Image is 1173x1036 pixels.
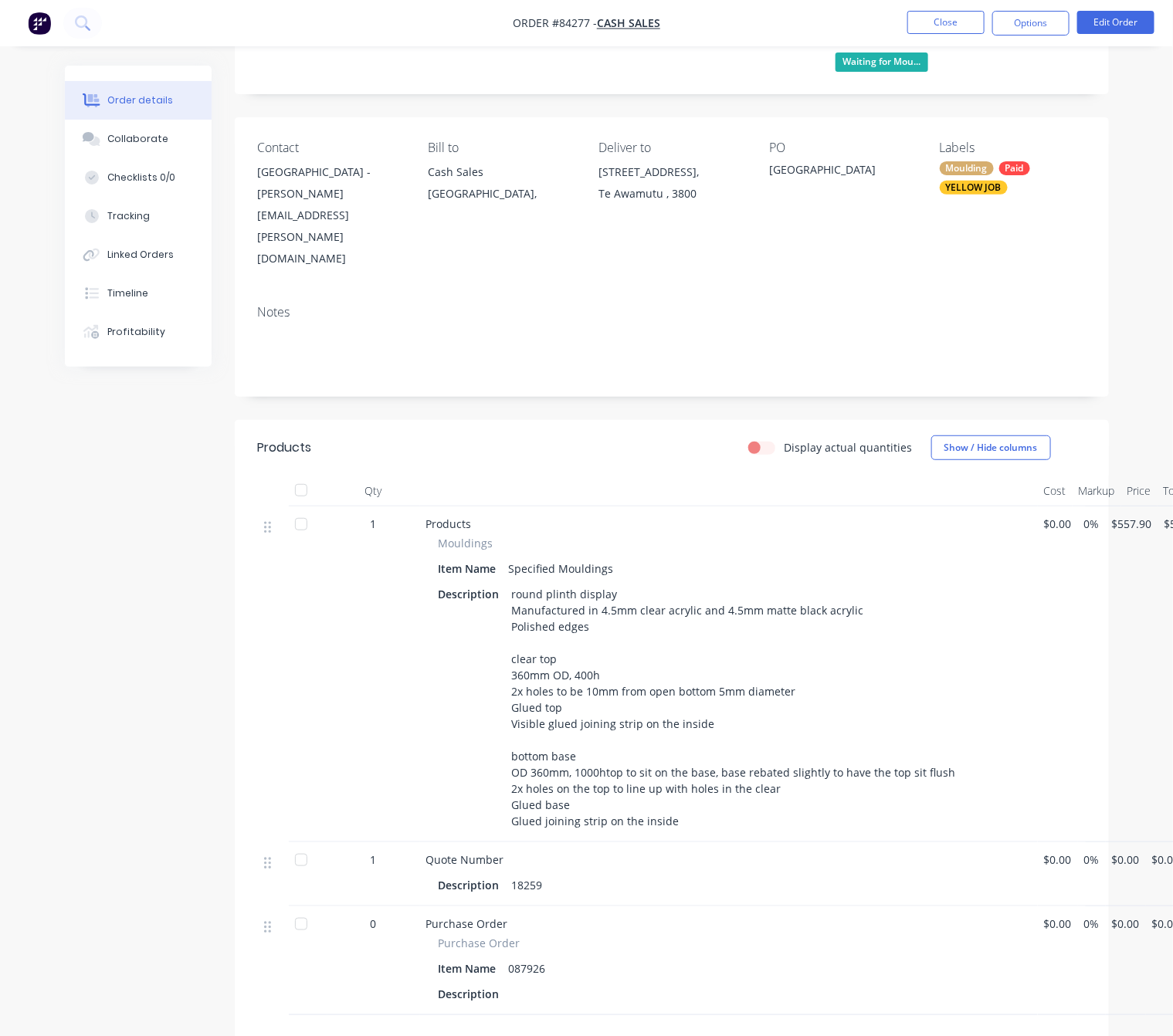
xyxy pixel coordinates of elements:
[1038,476,1073,506] div: Cost
[1044,916,1072,932] span: $0.00
[785,439,913,455] label: Display actual quantities
[327,476,420,506] div: Qty
[371,516,377,532] span: 1
[999,161,1030,175] div: Paid
[439,935,520,951] span: Purchase Order
[1084,916,1100,932] span: 0%
[506,583,962,832] div: round plinth display Manufactured in 4.5mm clear acrylic and 4.5mm matte black acrylic Polished e...
[769,141,915,155] div: PO
[428,161,574,183] div: Cash Sales
[506,874,549,896] div: 18259
[503,957,552,980] div: 087926
[1073,476,1121,506] div: Markup
[597,16,660,31] a: Cash Sales
[107,93,173,107] div: Order details
[1077,11,1154,34] button: Edit Order
[769,161,915,183] div: [GEOGRAPHIC_DATA]
[439,557,503,580] div: Item Name
[907,11,985,34] button: Close
[107,171,175,185] div: Checklists 0/0
[598,161,744,183] div: [STREET_ADDRESS],
[107,286,148,300] div: Timeline
[258,161,404,269] div: [GEOGRAPHIC_DATA] - [PERSON_NAME][EMAIL_ADDRESS][PERSON_NAME][DOMAIN_NAME]
[258,305,1086,320] div: Notes
[1084,516,1100,532] span: 0%
[65,313,212,351] button: Profitability
[107,209,150,223] div: Tracking
[258,141,404,155] div: Contact
[598,161,744,211] div: [STREET_ADDRESS],Te Awamutu , 3800
[598,141,744,155] div: Deliver to
[1044,851,1072,868] span: $0.00
[65,235,212,274] button: Linked Orders
[940,161,994,175] div: Moulding
[107,248,174,262] div: Linked Orders
[258,161,404,205] div: [GEOGRAPHIC_DATA] - [PERSON_NAME]
[65,81,212,120] button: Order details
[931,435,1051,460] button: Show / Hide columns
[428,161,574,211] div: Cash Sales[GEOGRAPHIC_DATA],
[940,141,1086,155] div: Labels
[28,12,51,35] img: Factory
[439,583,506,605] div: Description
[65,120,212,158] button: Collaborate
[107,325,165,339] div: Profitability
[513,16,597,31] span: Order #84277 -
[371,916,377,932] span: 0
[428,141,574,155] div: Bill to
[426,852,504,867] span: Quote Number
[1121,476,1158,506] div: Price
[426,916,508,931] span: Purchase Order
[836,52,928,72] span: Waiting for Mou...
[65,197,212,235] button: Tracking
[65,274,212,313] button: Timeline
[1112,916,1140,932] span: $0.00
[836,52,928,76] button: Waiting for Mou...
[439,535,493,551] span: Mouldings
[1084,851,1100,868] span: 0%
[258,205,404,269] div: [EMAIL_ADDRESS][PERSON_NAME][DOMAIN_NAME]
[258,438,312,457] div: Products
[1112,516,1152,532] span: $557.90
[439,983,506,1005] div: Description
[598,183,744,205] div: Te Awamutu , 3800
[428,183,574,205] div: [GEOGRAPHIC_DATA],
[439,874,506,896] div: Description
[503,557,620,580] div: Specified Mouldings
[1044,516,1072,532] span: $0.00
[107,132,168,146] div: Collaborate
[1112,851,1140,868] span: $0.00
[426,516,472,531] span: Products
[65,158,212,197] button: Checklists 0/0
[940,181,1008,195] div: YELLOW JOB
[439,957,503,980] div: Item Name
[371,851,377,868] span: 1
[992,11,1070,36] button: Options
